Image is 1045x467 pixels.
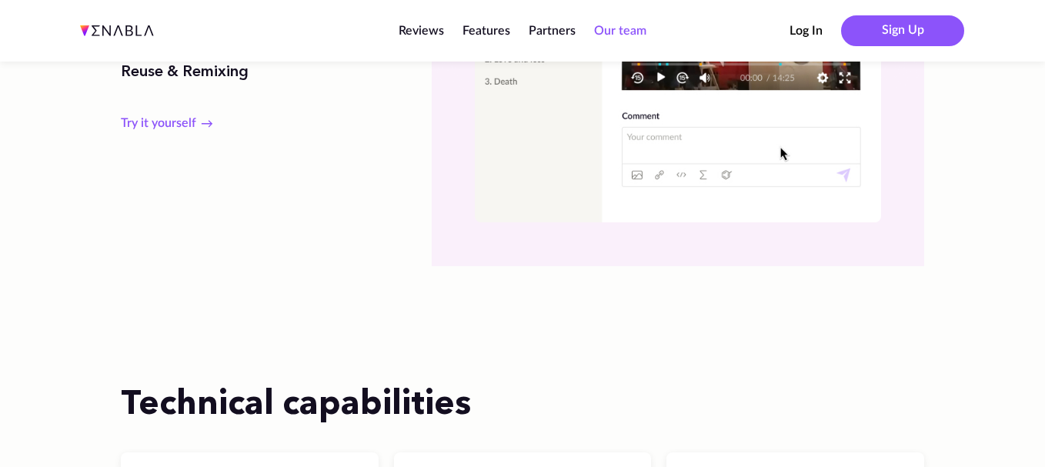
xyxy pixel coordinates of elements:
a: Try it yourself [121,114,382,132]
h2: Technical capabilities [121,382,924,422]
a: Partners [529,25,576,37]
a: Reviews [399,25,444,37]
span: Try it yourself [121,114,196,132]
a: Features [462,25,510,37]
button: Sign Up [841,15,964,46]
button: Reuse & Remixing [121,62,382,80]
span: Reuse & Remixing [121,62,249,80]
button: Log In [790,22,823,39]
a: Our team [594,25,646,37]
